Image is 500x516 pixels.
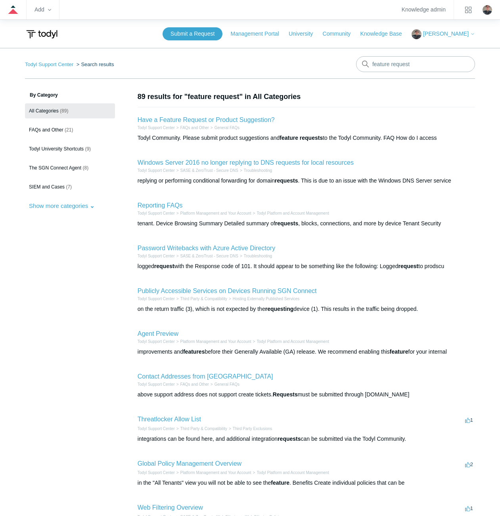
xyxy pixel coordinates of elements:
[278,436,301,442] em: requests
[138,296,175,302] li: Todyl Support Center
[175,426,227,432] li: Third Party & Compatibility
[280,135,323,141] em: feature requests
[138,254,175,258] a: Todyl Support Center
[398,263,418,269] em: request
[209,381,239,387] li: General FAQs
[29,108,59,114] span: All Categories
[154,263,174,269] em: request
[323,30,359,38] a: Community
[29,184,65,190] span: SIEM and Cases
[423,30,469,37] span: [PERSON_NAME]
[180,254,238,258] a: SASE & ZeroTrust - Secure DNS
[138,348,475,356] div: improvements and before their Generally Available (GA) release. We recommend enabling this for yo...
[138,435,475,443] div: integrations can be found here, and additional integration can be submitted via the Todyl Community.
[175,381,209,387] li: FAQs and Other
[138,373,273,380] a: Contact Addresses from [GEOGRAPHIC_DATA]
[25,103,115,118] a: All Categories (89)
[244,168,272,173] a: Troubleshooting
[138,504,203,511] a: Web Filtering Overview
[138,479,475,487] div: in the "All Tenants" view you will not be able to see the . Benefits Create individual policies t...
[138,416,201,423] a: Threatlocker Allow List
[483,5,492,15] zd-hc-trigger: Click your profile icon to open the profile menu
[180,339,251,344] a: Platform Management and Your Account
[138,91,475,102] h1: 89 results for "feature request" in All Categories
[175,210,251,216] li: Platform Management and Your Account
[231,30,287,38] a: Management Portal
[356,56,475,72] input: Search
[138,202,183,209] a: Reporting FAQs
[138,330,178,337] a: Agent Preview
[138,219,475,228] div: tenant. Device Browsing Summary Detailed summary of , blocks, connections, and more by device Ten...
[138,339,175,345] li: Todyl Support Center
[257,470,329,475] a: Todyl Platform and Account Management
[238,253,272,259] li: Troubleshooting
[163,27,222,40] a: Submit a Request
[273,391,298,398] em: Requests
[465,461,473,467] span: 2
[275,220,298,227] em: requests
[25,198,99,213] button: Show more categories
[138,168,175,173] li: Todyl Support Center
[175,125,209,131] li: FAQs and Other
[183,348,205,355] em: features
[138,116,275,123] a: Have a Feature Request or Product Suggestion?
[29,146,84,152] span: Todyl University Shortcuts
[175,168,238,173] li: SASE & ZeroTrust - Secure DNS
[25,27,59,42] img: Todyl Support Center Help Center home page
[138,297,175,301] a: Todyl Support Center
[244,254,272,258] a: Troubleshooting
[238,168,272,173] li: Troubleshooting
[138,177,475,185] div: replying or performing conditional forwarding for domain . This is due to an issue with the Windo...
[138,210,175,216] li: Todyl Support Center
[215,126,239,130] a: General FAQs
[25,61,73,67] a: Todyl Support Center
[138,253,175,259] li: Todyl Support Center
[257,211,329,215] a: Todyl Platform and Account Management
[138,470,175,476] li: Todyl Support Center
[25,61,75,67] li: Todyl Support Center
[180,470,251,475] a: Platform Management and Your Account
[25,160,115,175] a: The SGN Connect Agent (8)
[138,382,175,387] a: Todyl Support Center
[175,470,251,476] li: Platform Management and Your Account
[29,127,63,133] span: FAQs and Other
[138,390,475,399] div: above support address does not support create tickets. must be submitted through [DOMAIN_NAME]
[29,165,81,171] span: The SGN Connect Agent
[25,122,115,137] a: FAQs and Other (21)
[215,382,239,387] a: General FAQs
[180,382,209,387] a: FAQs and Other
[227,296,299,302] li: Hosting Externally Published Services
[180,297,227,301] a: Third Party & Compatibility
[138,426,175,432] li: Todyl Support Center
[483,5,492,15] img: user avatar
[138,159,354,166] a: Windows Server 2016 no longer replying to DNS requests for local resources
[251,470,329,476] li: Todyl Platform and Account Management
[227,426,272,432] li: Third Party Exclusions
[138,262,475,270] div: logged with the Response code of 101. It should appear to be something like the following: Logged...
[175,339,251,345] li: Platform Management and Your Account
[402,8,446,12] a: Knowledge admin
[138,134,475,142] div: Todyl Community. Please submit product suggestions and to the Todyl Community. FAQ How do I access
[465,417,473,423] span: 1
[251,339,329,345] li: Todyl Platform and Account Management
[275,177,298,184] em: requests
[465,505,473,511] span: 1
[360,30,410,38] a: Knowledge Base
[180,427,227,431] a: Third Party & Compatibility
[138,168,175,173] a: Todyl Support Center
[180,168,238,173] a: SASE & ZeroTrust - Secure DNS
[390,348,408,355] em: feature
[257,339,329,344] a: Todyl Platform and Account Management
[175,296,227,302] li: Third Party & Compatibility
[138,339,175,344] a: Todyl Support Center
[25,179,115,194] a: SIEM and Cases (7)
[138,427,175,431] a: Todyl Support Center
[138,125,175,131] li: Todyl Support Center
[60,108,68,114] span: (89)
[138,126,175,130] a: Todyl Support Center
[180,126,209,130] a: FAQs and Other
[85,146,91,152] span: (9)
[265,306,294,312] em: requesting
[289,30,321,38] a: University
[25,91,115,99] h3: By Category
